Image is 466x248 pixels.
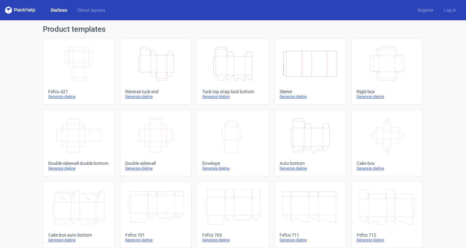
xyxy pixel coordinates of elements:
div: Generate dieline [280,94,341,99]
div: Fefco 701 [125,232,186,238]
div: Generate dieline [125,166,186,171]
div: Fefco 712 [357,232,418,238]
a: Tuck top snap lock bottomGenerate dieline [197,38,269,105]
div: Generate dieline [202,238,263,243]
div: Generate dieline [125,94,186,99]
a: Auto bottomGenerate dieline [274,110,346,176]
div: Fefco 703 [202,232,263,238]
div: Generate dieline [48,166,109,171]
a: Cake box auto bottomGenerate dieline [43,181,115,248]
a: Cake boxGenerate dieline [351,110,423,176]
div: Generate dieline [48,238,109,243]
div: Rigid box [357,89,418,94]
div: Generate dieline [125,238,186,243]
div: Sleeve [280,89,341,94]
div: Fefco 427 [48,89,109,94]
div: Generate dieline [357,166,418,171]
div: Tuck top snap lock bottom [202,89,263,94]
div: Generate dieline [202,166,263,171]
div: Cake box auto bottom [48,232,109,238]
a: Log in [439,7,461,13]
a: Dielines [46,7,72,13]
div: Double sidewall double bottom [48,161,109,166]
a: Fefco 711Generate dieline [274,181,346,248]
div: Reverse tuck end [125,89,186,94]
a: Reverse tuck endGenerate dieline [120,38,192,105]
div: Double sidewall [125,161,186,166]
a: EnvelopeGenerate dieline [197,110,269,176]
a: Double sidewallGenerate dieline [120,110,192,176]
a: Double sidewall double bottomGenerate dieline [43,110,115,176]
a: Fefco 701Generate dieline [120,181,192,248]
div: Generate dieline [202,94,263,99]
div: Generate dieline [48,94,109,99]
a: SleeveGenerate dieline [274,38,346,105]
div: Generate dieline [280,238,341,243]
h1: Product templates [43,25,423,33]
a: Register [412,7,439,13]
div: Cake box [357,161,418,166]
a: Fefco 703Generate dieline [197,181,269,248]
a: Rigid boxGenerate dieline [351,38,423,105]
div: Envelope [202,161,263,166]
div: Generate dieline [280,166,341,171]
div: Fefco 711 [280,232,341,238]
a: Fefco 427Generate dieline [43,38,115,105]
a: Diecut layouts [72,7,110,13]
div: Generate dieline [357,94,418,99]
div: Generate dieline [357,238,418,243]
div: Auto bottom [280,161,341,166]
a: Fefco 712Generate dieline [351,181,423,248]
